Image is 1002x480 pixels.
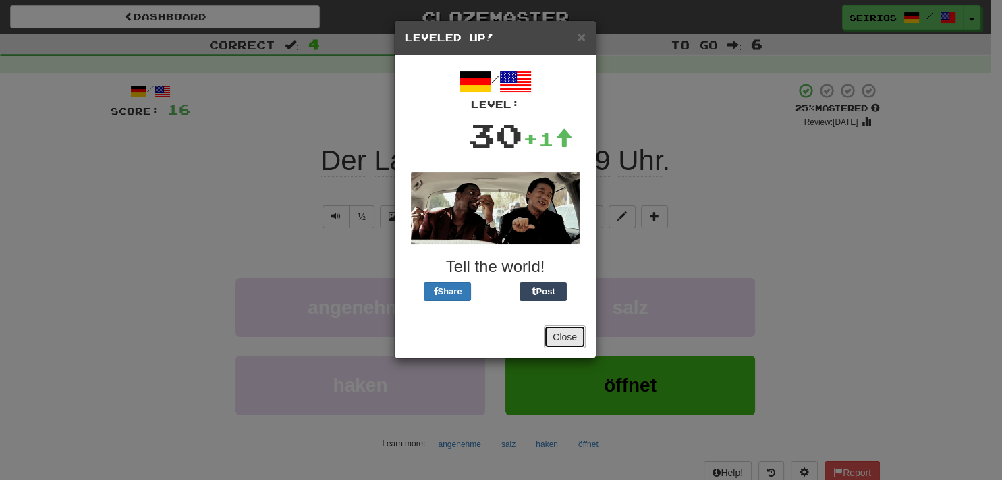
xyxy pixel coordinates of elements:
h5: Leveled Up! [405,31,586,45]
button: Share [424,282,471,301]
div: Level: [405,98,586,111]
div: 30 [468,111,523,159]
h3: Tell the world! [405,258,586,275]
button: Post [520,282,567,301]
button: Close [544,325,586,348]
div: +1 [523,126,573,153]
iframe: X Post Button [471,282,520,301]
img: jackie-chan-chris-tucker-8e28c945e4edb08076433a56fe7d8633100bcb81acdffdd6d8700cc364528c3e.gif [411,172,580,244]
span: × [578,29,586,45]
button: Close [578,30,586,44]
div: / [405,65,586,111]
